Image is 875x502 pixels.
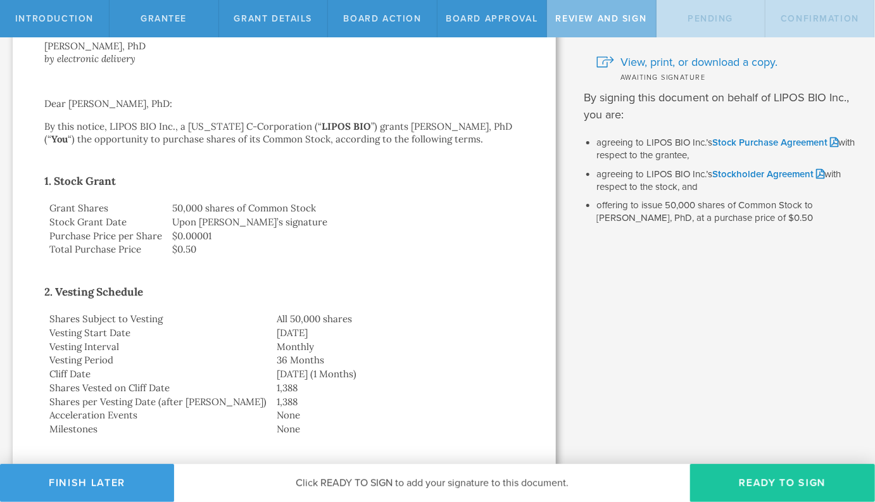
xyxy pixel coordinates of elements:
h2: 3. Other [44,461,524,482]
span: Review and Sign [556,13,647,24]
td: 50,000 shares of Common Stock [167,201,524,215]
td: [DATE] [272,326,524,340]
span: Grantee [141,13,187,24]
td: Vesting Period [44,353,272,367]
td: Grant Shares [44,201,167,215]
td: None [272,422,524,436]
td: Total Purchase Price [44,242,167,256]
td: Shares per Vesting Date (after [PERSON_NAME]) [44,395,272,409]
strong: You [51,133,68,145]
td: $0.50 [167,242,524,256]
a: Stock Purchase Agreement [712,137,838,148]
i: by electronic delivery [44,53,135,65]
p: By this notice, LIPOS BIO Inc., a [US_STATE] C-Corporation (“ ”) grants [PERSON_NAME], PhD (“ “) ... [44,120,524,146]
p: Dear [PERSON_NAME], PhD: [44,97,524,110]
td: Cliff Date [44,367,272,381]
h2: 1. Stock Grant [44,171,524,191]
p: By signing this document on behalf of LIPOS BIO Inc., you are: [584,89,856,123]
td: All 50,000 shares [272,312,524,326]
td: Milestones [44,422,272,436]
span: Board Action [344,13,422,24]
td: Shares Vested on Cliff Date [44,381,272,395]
div: Awaiting signature [596,70,856,83]
td: [DATE] (1 Months) [272,367,524,381]
span: Board Approval [446,13,538,24]
span: Introduction [15,13,94,24]
td: 36 Months [272,353,524,367]
td: Shares Subject to Vesting [44,312,272,326]
td: Acceleration Events [44,408,272,422]
td: Purchase Price per Share [44,229,167,243]
td: 1,388 [272,395,524,409]
span: Confirmation [781,13,859,24]
td: Vesting Interval [44,340,272,354]
li: agreeing to LIPOS BIO Inc.’s with respect to the grantee, [596,136,856,161]
span: View, print, or download a copy. [620,54,777,70]
div: [PERSON_NAME], PhD [44,40,524,53]
td: Upon [PERSON_NAME]’s signature [167,215,524,229]
span: Click READY TO SIGN to add your signature to this document. [296,477,569,489]
h2: 2. Vesting Schedule [44,282,524,302]
td: None [272,408,524,422]
td: 1,388 [272,381,524,395]
a: Stockholder Agreement [712,168,824,180]
span: Grant Details [234,13,313,24]
button: Ready to Sign [690,464,875,502]
td: $0.00001 [167,229,524,243]
li: agreeing to LIPOS BIO Inc.’s with respect to the stock, and [596,168,856,193]
td: Vesting Start Date [44,326,272,340]
strong: LIPOS BIO [322,120,371,132]
td: Stock Grant Date [44,215,167,229]
td: Monthly [272,340,524,354]
li: offering to issue 50,000 shares of Common Stock to [PERSON_NAME], PhD, at a purchase price of $0.50 [596,199,856,224]
span: Pending [688,13,733,24]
